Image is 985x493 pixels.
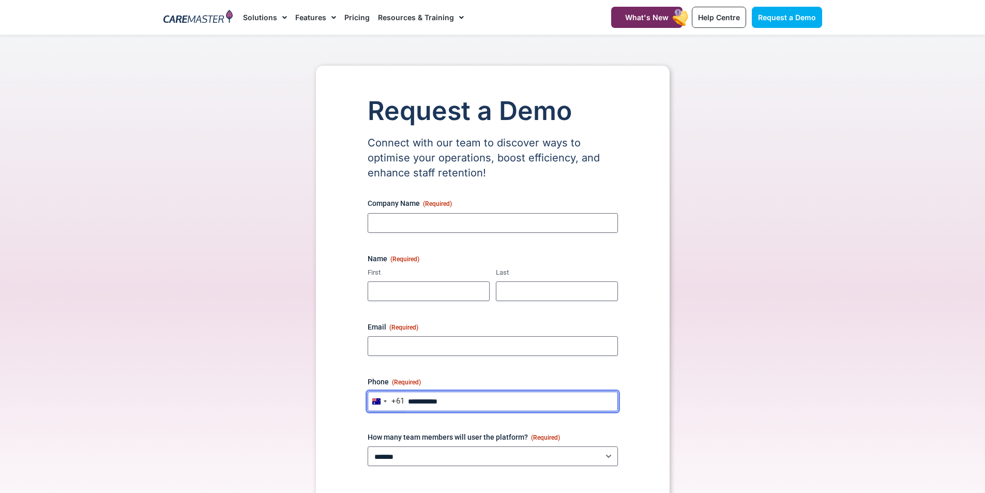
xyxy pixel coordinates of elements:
[496,268,618,278] label: Last
[368,322,618,332] label: Email
[611,7,683,28] a: What's New
[758,13,816,22] span: Request a Demo
[391,397,404,405] div: +61
[368,253,419,264] legend: Name
[368,136,618,181] p: Connect with our team to discover ways to optimise your operations, boost efficiency, and enhance...
[392,379,421,386] span: (Required)
[752,7,822,28] a: Request a Demo
[698,13,740,22] span: Help Centre
[368,198,618,208] label: Company Name
[368,392,404,411] button: Selected country
[368,432,618,442] label: How many team members will user the platform?
[531,434,560,441] span: (Required)
[389,324,418,331] span: (Required)
[423,200,452,207] span: (Required)
[368,268,490,278] label: First
[368,97,618,125] h1: Request a Demo
[625,13,669,22] span: What's New
[368,377,618,387] label: Phone
[390,256,419,263] span: (Required)
[692,7,746,28] a: Help Centre
[163,10,233,25] img: CareMaster Logo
